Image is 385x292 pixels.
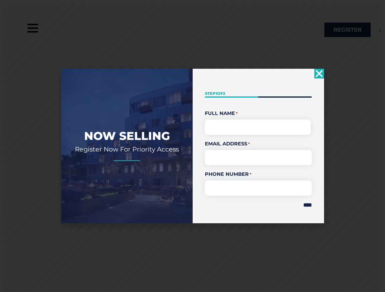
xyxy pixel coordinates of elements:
span: 1 [216,91,217,96]
label: Phone Number [205,171,312,178]
h2: Register Now For Priority Access [70,145,184,153]
label: Email Address [205,140,312,148]
legend: Full Name [205,110,312,117]
h2: Now Selling [70,129,184,143]
a: Close [314,69,324,78]
span: 2 [223,91,225,96]
p: Step of [205,91,312,96]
